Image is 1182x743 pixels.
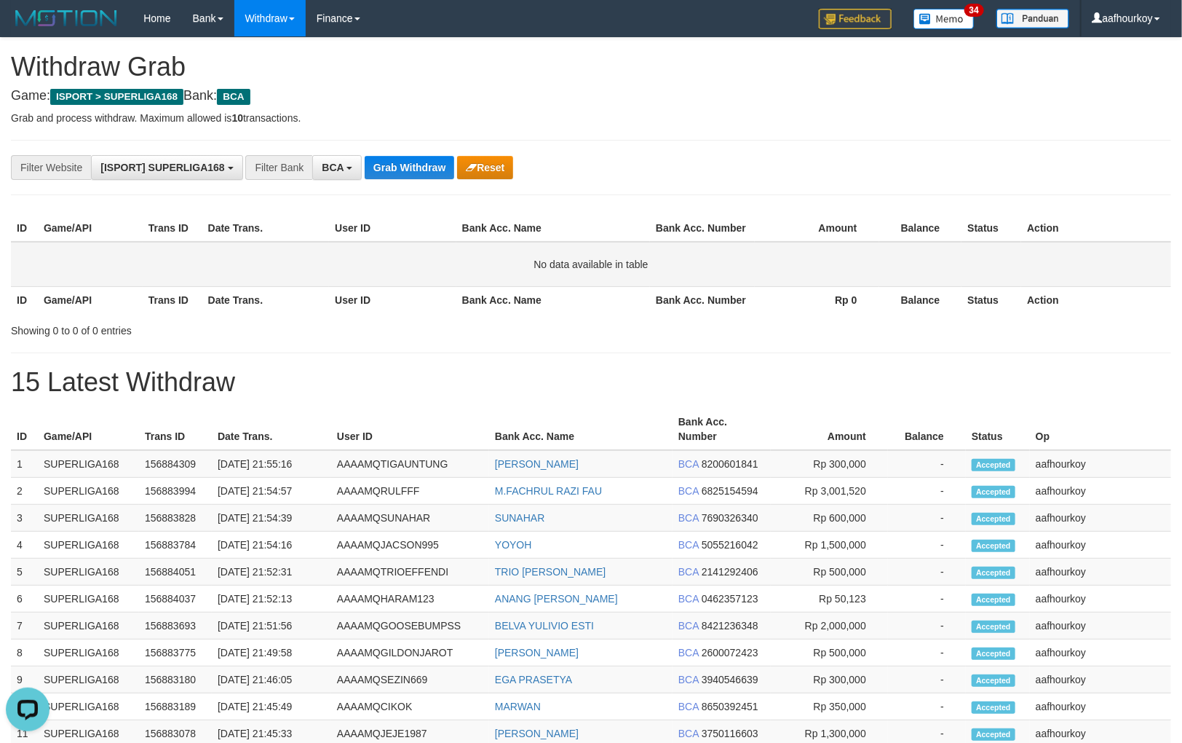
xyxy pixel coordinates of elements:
td: Rp 2,000,000 [771,613,888,640]
td: Rp 300,000 [771,450,888,478]
a: MARWAN [495,701,541,712]
td: Rp 600,000 [771,505,888,532]
a: EGA PRASETYA [495,674,572,685]
td: - [888,450,966,478]
span: Copy 6825154594 to clipboard [702,485,758,497]
td: AAAAMQGILDONJAROT [331,640,489,667]
span: BCA [678,458,699,470]
td: [DATE] 21:49:58 [212,640,331,667]
td: 156883189 [139,693,212,720]
td: - [888,693,966,720]
img: MOTION_logo.png [11,7,122,29]
td: 156884309 [139,450,212,478]
span: BCA [678,512,699,524]
td: 156884037 [139,586,212,613]
td: 156883828 [139,505,212,532]
td: 9 [11,667,38,693]
th: Trans ID [143,286,202,313]
th: Action [1021,215,1171,242]
th: Bank Acc. Number [673,409,771,450]
td: aafhourkoy [1030,693,1171,720]
th: Action [1021,286,1171,313]
button: Open LiveChat chat widget [6,6,49,50]
td: 156883784 [139,532,212,559]
th: Op [1030,409,1171,450]
td: [DATE] 21:54:57 [212,478,331,505]
td: AAAAMQSEZIN669 [331,667,489,693]
span: BCA [678,593,699,605]
span: Accepted [972,675,1015,687]
td: aafhourkoy [1030,532,1171,559]
a: TRIO [PERSON_NAME] [495,566,606,578]
td: SUPERLIGA168 [38,450,139,478]
a: M.FACHRUL RAZI FAU [495,485,602,497]
th: Date Trans. [202,215,330,242]
td: 156883180 [139,667,212,693]
td: aafhourkoy [1030,450,1171,478]
th: Bank Acc. Name [456,215,650,242]
th: Trans ID [139,409,212,450]
a: [PERSON_NAME] [495,728,579,739]
td: aafhourkoy [1030,640,1171,667]
th: Bank Acc. Name [456,286,650,313]
span: BCA [678,566,699,578]
th: User ID [329,215,456,242]
td: 8 [11,640,38,667]
td: AAAAMQSUNAHAR [331,505,489,532]
th: User ID [329,286,456,313]
th: Amount [755,215,879,242]
span: Accepted [972,728,1015,741]
th: ID [11,286,38,313]
th: Status [961,286,1021,313]
td: No data available in table [11,242,1171,287]
td: Rp 50,123 [771,586,888,613]
td: 4 [11,532,38,559]
td: 6 [11,586,38,613]
span: Accepted [972,567,1015,579]
th: ID [11,215,38,242]
td: 156883994 [139,478,212,505]
span: Copy 3750116603 to clipboard [702,728,758,739]
td: SUPERLIGA168 [38,640,139,667]
h1: Withdraw Grab [11,52,1171,82]
span: Accepted [972,594,1015,606]
th: Game/API [38,286,143,313]
span: Copy 8650392451 to clipboard [702,701,758,712]
h1: 15 Latest Withdraw [11,368,1171,397]
img: panduan.png [996,9,1069,28]
a: ANANG [PERSON_NAME] [495,593,618,605]
td: - [888,586,966,613]
td: - [888,505,966,532]
th: Bank Acc. Number [650,286,755,313]
td: - [888,532,966,559]
td: aafhourkoy [1030,559,1171,586]
span: [ISPORT] SUPERLIGA168 [100,162,224,173]
td: Rp 1,500,000 [771,532,888,559]
td: 5 [11,559,38,586]
span: Copy 2600072423 to clipboard [702,647,758,659]
td: aafhourkoy [1030,478,1171,505]
span: Accepted [972,621,1015,633]
td: aafhourkoy [1030,586,1171,613]
th: Balance [879,286,962,313]
a: [PERSON_NAME] [495,458,579,470]
th: User ID [331,409,489,450]
th: Bank Acc. Number [650,215,755,242]
th: Game/API [38,215,143,242]
td: 2 [11,478,38,505]
td: SUPERLIGA168 [38,693,139,720]
td: AAAAMQTIGAUNTUNG [331,450,489,478]
td: aafhourkoy [1030,667,1171,693]
p: Grab and process withdraw. Maximum allowed is transactions. [11,111,1171,125]
a: SUNAHAR [495,512,544,524]
th: Trans ID [143,215,202,242]
span: BCA [678,485,699,497]
span: ISPORT > SUPERLIGA168 [50,89,183,105]
td: AAAAMQTRIOEFFENDI [331,559,489,586]
td: Rp 500,000 [771,559,888,586]
td: SUPERLIGA168 [38,532,139,559]
a: [PERSON_NAME] [495,647,579,659]
td: AAAAMQRULFFF [331,478,489,505]
td: AAAAMQCIKOK [331,693,489,720]
td: SUPERLIGA168 [38,613,139,640]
